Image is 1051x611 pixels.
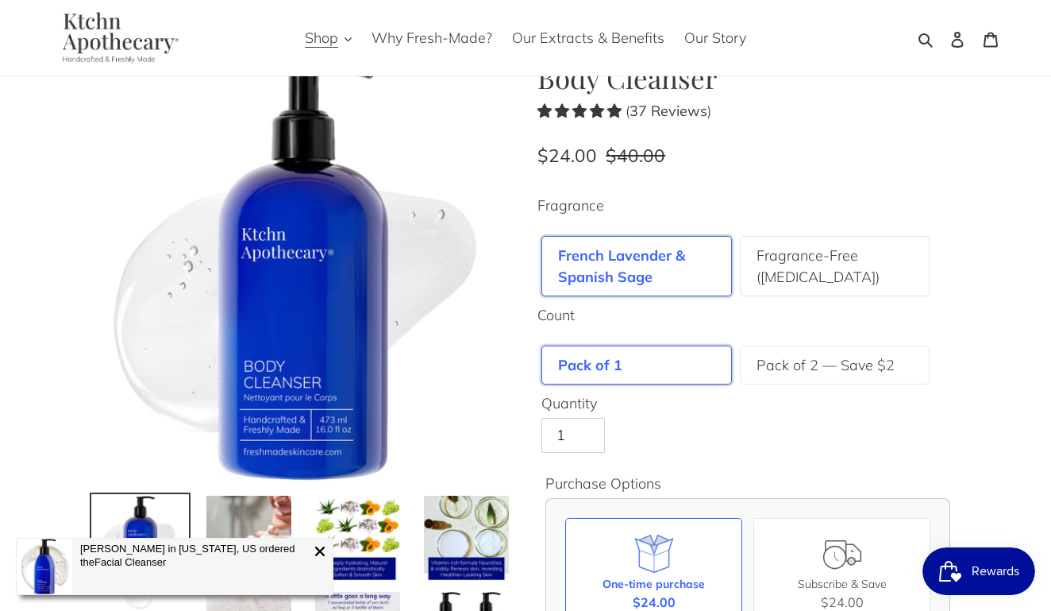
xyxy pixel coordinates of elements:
[629,102,707,120] b: 37 Reviews
[626,102,711,120] span: ( )
[821,594,864,610] span: $24.00
[545,473,661,494] legend: Purchase Options
[684,29,746,48] span: Our Story
[17,539,72,594] img: Facial Cleanser
[364,25,500,51] a: Why Fresh-Made?
[676,25,754,51] a: Our Story
[537,304,958,326] label: Count
[422,494,510,582] img: Load image into Gallery viewer, Body Cleanser
[96,494,184,582] img: Load image into Gallery viewer, Body Cleanser
[537,195,958,216] label: Fragrance
[558,245,715,288] label: French Lavender & Spanish Sage
[756,245,914,288] label: Fragrance-Free ([MEDICAL_DATA])
[44,12,191,64] img: Ktchn Apothecary
[305,29,338,48] span: Shop
[297,25,360,51] button: Shop
[798,577,887,591] span: Subscribe & Save
[922,547,1035,595] iframe: Button to open loyalty program pop-up
[205,494,293,582] img: Load image into Gallery viewer, Body Cleanser
[94,556,166,568] span: Facial Cleanser
[602,576,705,593] div: One-time purchase
[606,144,665,167] s: $40.00
[93,61,514,482] img: Body Cleanser
[541,393,954,414] label: Quantity
[80,543,309,570] div: [PERSON_NAME] in [US_STATE], US ordered the
[756,354,895,376] label: Pack of 2 — Save $2
[314,494,402,582] img: Load image into Gallery viewer, Body Cleanser
[558,354,622,376] label: Pack of 1
[504,25,672,51] a: Our Extracts & Benefits
[537,61,958,95] h1: Body Cleanser
[537,102,626,120] span: 4.95 stars
[512,29,664,48] span: Our Extracts & Benefits
[537,144,597,167] span: $24.00
[372,29,492,48] span: Why Fresh-Made?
